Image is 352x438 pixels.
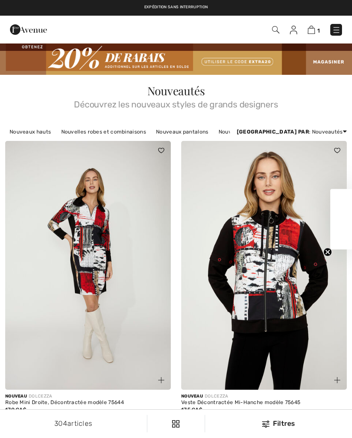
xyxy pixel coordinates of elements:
[158,148,164,153] img: heart_black_full.svg
[5,141,171,390] img: Robe Mini Droite, Décontractée modèle 75644. As sample
[181,394,203,399] span: Nouveau
[237,129,309,135] strong: [GEOGRAPHIC_DATA] par
[181,407,203,413] span: 175 CA$
[172,420,179,428] img: Filtres
[214,126,296,137] a: Nouveaux pulls et cardigans
[308,24,320,35] a: 1
[210,418,347,429] div: Filtres
[5,393,171,400] div: DOLCEZZA
[181,400,347,406] div: Veste Décontractée Mi-Hanche modèle 75645
[5,400,171,406] div: Robe Mini Droite, Décontractée modèle 75644
[334,148,340,153] img: heart_black_full.svg
[272,26,279,33] img: Recherche
[5,407,27,413] span: 179 CA$
[147,83,205,98] span: Nouveautés
[317,27,320,34] span: 1
[330,189,352,249] div: Close teaser
[237,128,347,136] div: : Nouveautés
[323,247,332,256] button: Close teaser
[290,26,297,34] img: Mes infos
[158,377,164,383] img: plus_v2.svg
[57,126,150,137] a: Nouvelles robes et combinaisons
[181,141,347,390] img: Veste Décontractée Mi-Hanche modèle 75645. As sample
[10,25,47,33] a: 1ère Avenue
[5,97,347,109] span: Découvrez les nouveaux styles de grands designers
[5,126,55,137] a: Nouveaux hauts
[332,26,341,34] img: Menu
[152,126,213,137] a: Nouveaux pantalons
[10,21,47,38] img: 1ère Avenue
[181,393,347,400] div: DOLCEZZA
[308,26,315,34] img: Panier d'achat
[54,419,67,428] span: 304
[334,377,340,383] img: plus_v2.svg
[5,394,27,399] span: Nouveau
